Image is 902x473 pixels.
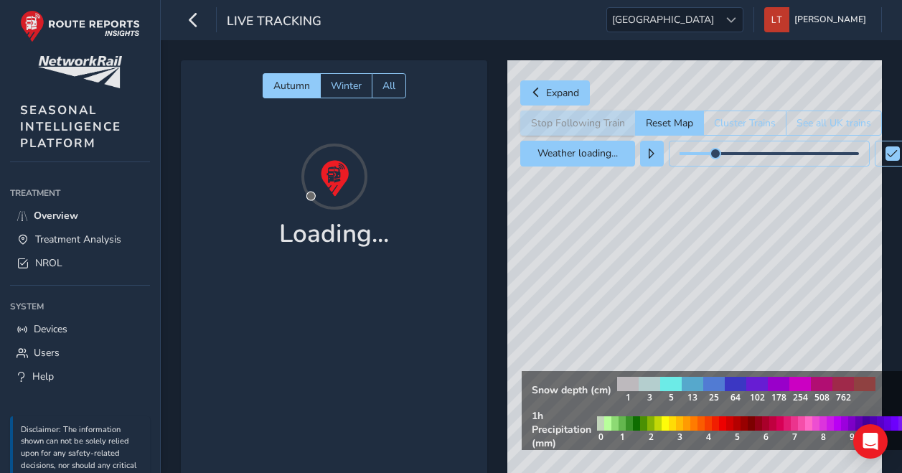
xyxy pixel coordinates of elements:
a: Devices [10,317,150,341]
span: [PERSON_NAME] [794,7,866,32]
button: Cluster Trains [703,111,786,136]
span: SEASONAL INTELLIGENCE PLATFORM [20,102,121,151]
div: System [10,296,150,317]
img: diamond-layout [764,7,789,32]
button: [PERSON_NAME] [764,7,871,32]
img: customer logo [38,56,122,88]
strong: 1h Precipitation (mm) [532,409,591,450]
div: Open Intercom Messenger [853,424,888,459]
button: See all UK trains [786,111,882,136]
span: Expand [546,86,579,100]
span: Users [34,346,60,360]
h1: Loading... [279,219,389,249]
span: NROL [35,256,62,270]
a: Treatment Analysis [10,228,150,251]
span: Autumn [273,79,310,93]
img: snow legend [611,371,881,409]
span: Live Tracking [227,12,321,32]
strong: Snow depth (cm) [532,383,611,397]
a: Users [10,341,150,365]
span: Treatment Analysis [35,233,121,246]
button: Weather loading... [520,141,635,167]
span: [GEOGRAPHIC_DATA] [607,8,719,32]
button: All [372,73,406,98]
button: Autumn [263,73,320,98]
a: NROL [10,251,150,275]
a: Help [10,365,150,388]
a: Overview [10,204,150,228]
span: All [382,79,395,93]
span: Winter [331,79,362,93]
span: Overview [34,209,78,223]
button: Winter [320,73,372,98]
div: Treatment [10,182,150,204]
button: Expand [520,80,590,106]
button: Reset Map [635,111,703,136]
span: Help [32,370,54,383]
span: Devices [34,322,67,336]
img: rr logo [20,10,140,42]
